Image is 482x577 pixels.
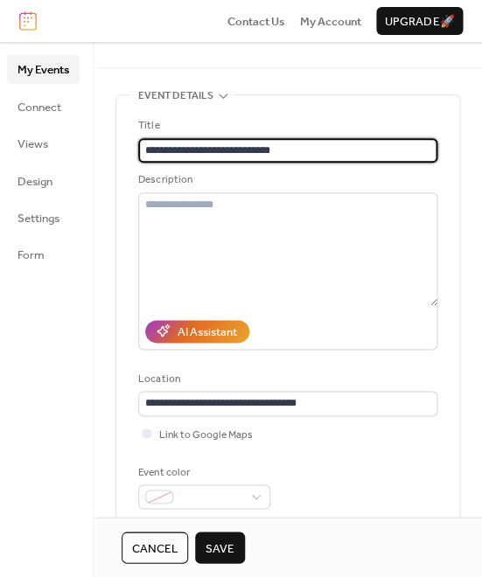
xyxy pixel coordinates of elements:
[7,129,80,157] a: Views
[385,13,454,31] span: Upgrade 🚀
[138,87,213,105] span: Event details
[17,136,48,153] span: Views
[7,240,80,268] a: Form
[19,11,37,31] img: logo
[206,539,234,557] span: Save
[17,61,69,79] span: My Events
[138,171,434,189] div: Description
[178,323,237,341] div: AI Assistant
[132,539,178,557] span: Cancel
[145,320,249,343] button: AI Assistant
[17,173,52,191] span: Design
[138,371,434,388] div: Location
[138,117,434,135] div: Title
[195,532,245,563] button: Save
[227,13,285,31] span: Contact Us
[159,426,253,443] span: Link to Google Maps
[7,204,80,232] a: Settings
[7,93,80,121] a: Connect
[7,167,80,195] a: Design
[122,532,188,563] button: Cancel
[17,210,59,227] span: Settings
[300,13,361,31] span: My Account
[227,12,285,30] a: Contact Us
[17,99,61,116] span: Connect
[138,463,267,481] div: Event color
[7,55,80,83] a: My Events
[17,247,45,264] span: Form
[300,12,361,30] a: My Account
[376,7,463,35] button: Upgrade🚀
